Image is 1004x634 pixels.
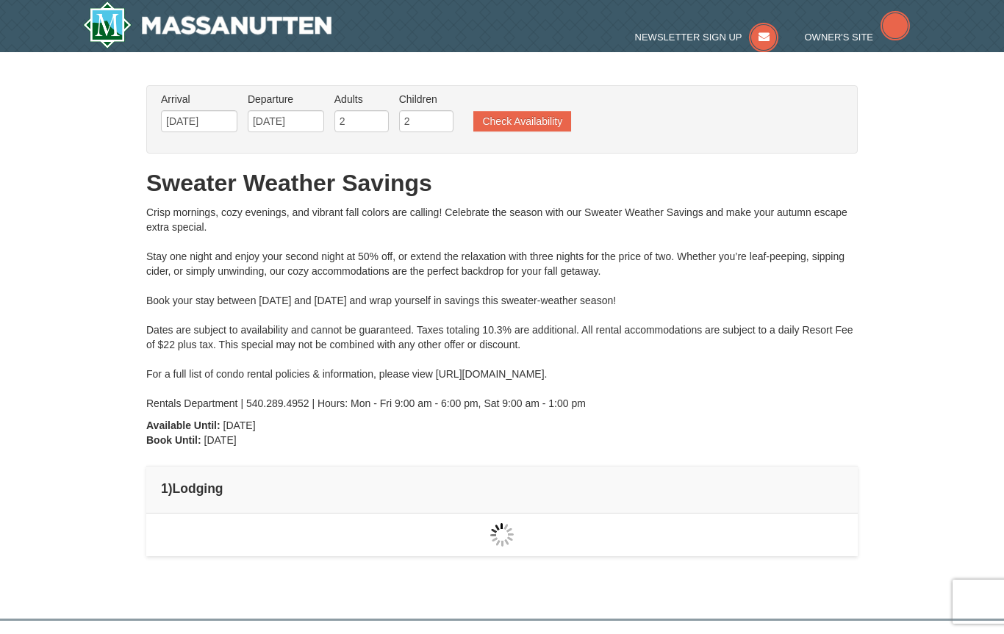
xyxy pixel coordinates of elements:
label: Adults [334,92,389,107]
a: Owner's Site [805,32,911,43]
span: ) [168,481,173,496]
strong: Available Until: [146,419,220,431]
span: Newsletter Sign Up [635,32,742,43]
label: Children [399,92,453,107]
div: Crisp mornings, cozy evenings, and vibrant fall colors are calling! Celebrate the season with our... [146,205,858,411]
img: wait gif [490,523,514,547]
img: Massanutten Resort Logo [83,1,331,48]
span: Owner's Site [805,32,874,43]
label: Arrival [161,92,237,107]
h1: Sweater Weather Savings [146,168,858,198]
a: Massanutten Resort [83,1,331,48]
span: [DATE] [223,419,256,431]
h4: 1 Lodging [161,481,843,496]
button: Check Availability [473,111,571,132]
span: [DATE] [204,434,237,446]
strong: Book Until: [146,434,201,446]
a: Newsletter Sign Up [635,32,779,43]
label: Departure [248,92,324,107]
